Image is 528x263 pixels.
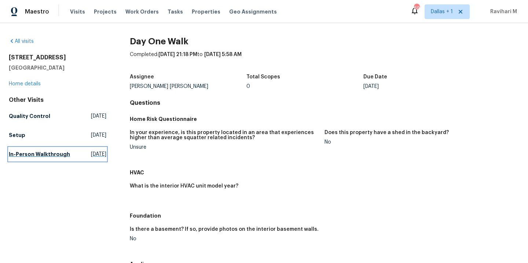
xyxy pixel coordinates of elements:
[9,96,106,104] div: Other Visits
[246,84,363,89] div: 0
[130,130,319,140] h5: In your experience, is this property located in an area that experiences higher than average squa...
[168,9,183,14] span: Tasks
[192,8,220,15] span: Properties
[414,4,419,12] div: 69
[9,39,34,44] a: All visits
[229,8,277,15] span: Geo Assignments
[363,74,387,79] h5: Due Date
[9,151,70,158] h5: In-Person Walkthrough
[130,51,519,70] div: Completed: to
[25,8,49,15] span: Maestro
[363,84,480,89] div: [DATE]
[9,81,41,86] a: Home details
[130,84,247,89] div: [PERSON_NAME] [PERSON_NAME]
[91,151,106,158] span: [DATE]
[9,129,106,142] a: Setup[DATE]
[431,8,453,15] span: Dallas + 1
[130,227,319,232] h5: Is there a basement? If so, provide photos on the interior basement walls.
[130,236,319,241] div: No
[9,110,106,123] a: Quality Control[DATE]
[94,8,117,15] span: Projects
[130,212,519,219] h5: Foundation
[158,52,197,57] span: [DATE] 21:18 PM
[91,112,106,120] span: [DATE]
[9,148,106,161] a: In-Person Walkthrough[DATE]
[125,8,159,15] span: Work Orders
[130,115,519,123] h5: Home Risk Questionnaire
[130,184,238,189] h5: What is the interior HVAC unit model year?
[91,131,106,139] span: [DATE]
[130,169,519,176] h5: HVAC
[130,99,519,107] h4: Questions
[70,8,85,15] span: Visits
[487,8,517,15] span: Ravihari M
[9,112,50,120] h5: Quality Control
[9,131,25,139] h5: Setup
[9,64,106,71] h5: [GEOGRAPHIC_DATA]
[130,38,519,45] h2: Day One Walk
[130,74,154,79] h5: Assignee
[246,74,280,79] h5: Total Scopes
[130,145,319,150] div: Unsure
[324,140,513,145] div: No
[324,130,449,135] h5: Does this property have a shed in the backyard?
[9,54,106,61] h2: [STREET_ADDRESS]
[204,52,242,57] span: [DATE] 5:58 AM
